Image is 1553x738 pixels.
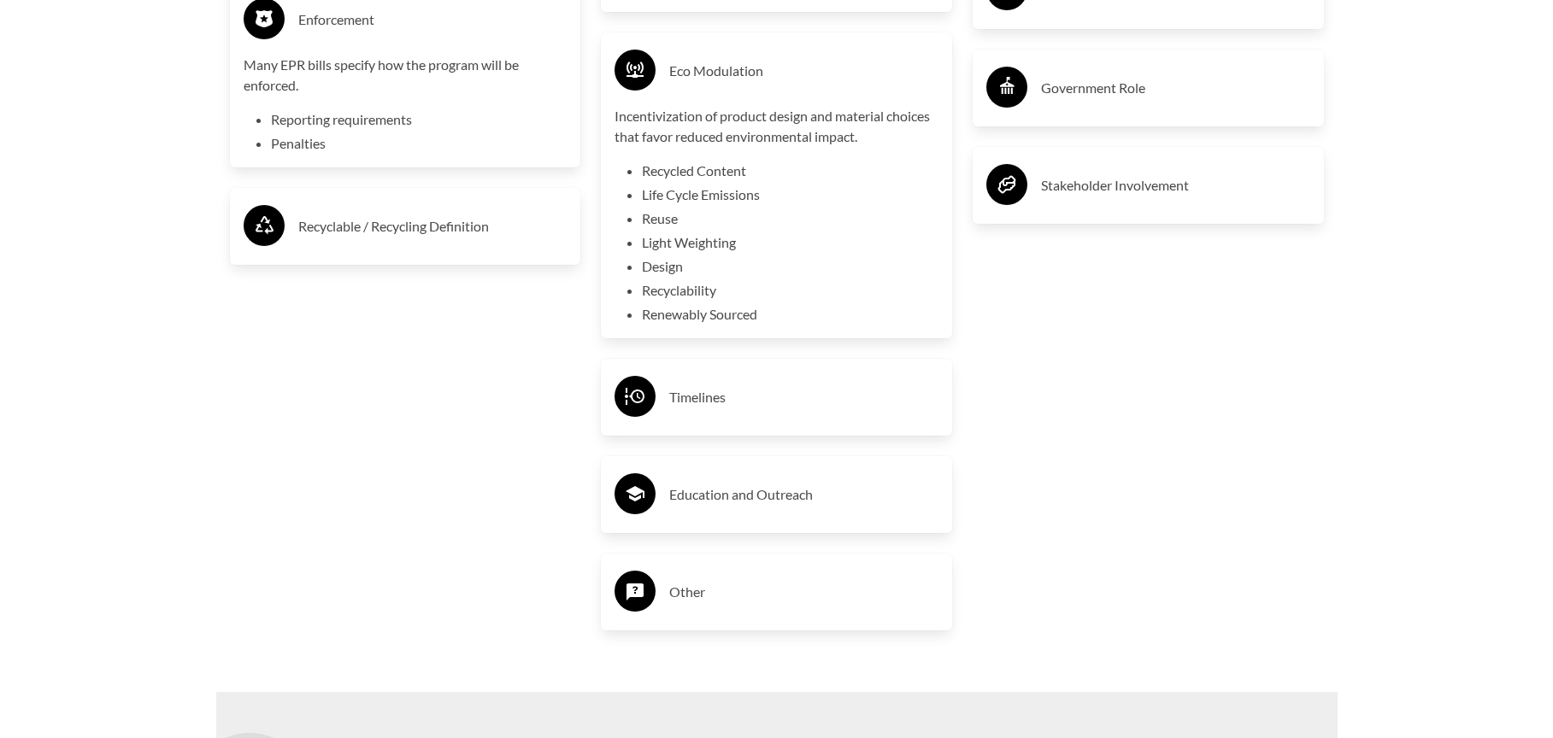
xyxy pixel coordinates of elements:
h3: Enforcement [298,6,568,33]
li: Reporting requirements [271,109,568,130]
li: Reuse [642,208,938,229]
li: Life Cycle Emissions [642,184,938,205]
h3: Timelines [669,384,938,411]
h3: Eco Modulation [669,57,938,85]
h3: Other [669,578,938,606]
p: Incentivization of product design and material choices that favor reduced environmental impact. [615,106,938,147]
h3: Government Role [1041,74,1310,102]
h3: Stakeholder Involvement [1041,172,1310,199]
li: Design [642,256,938,277]
p: Many EPR bills specify how the program will be enforced. [244,55,568,96]
li: Renewably Sourced [642,304,938,325]
li: Recycled Content [642,161,938,181]
li: Light Weighting [642,232,938,253]
h3: Recyclable / Recycling Definition [298,213,568,240]
h3: Education and Outreach [669,481,938,508]
li: Penalties [271,133,568,154]
li: Recyclability [642,280,938,301]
